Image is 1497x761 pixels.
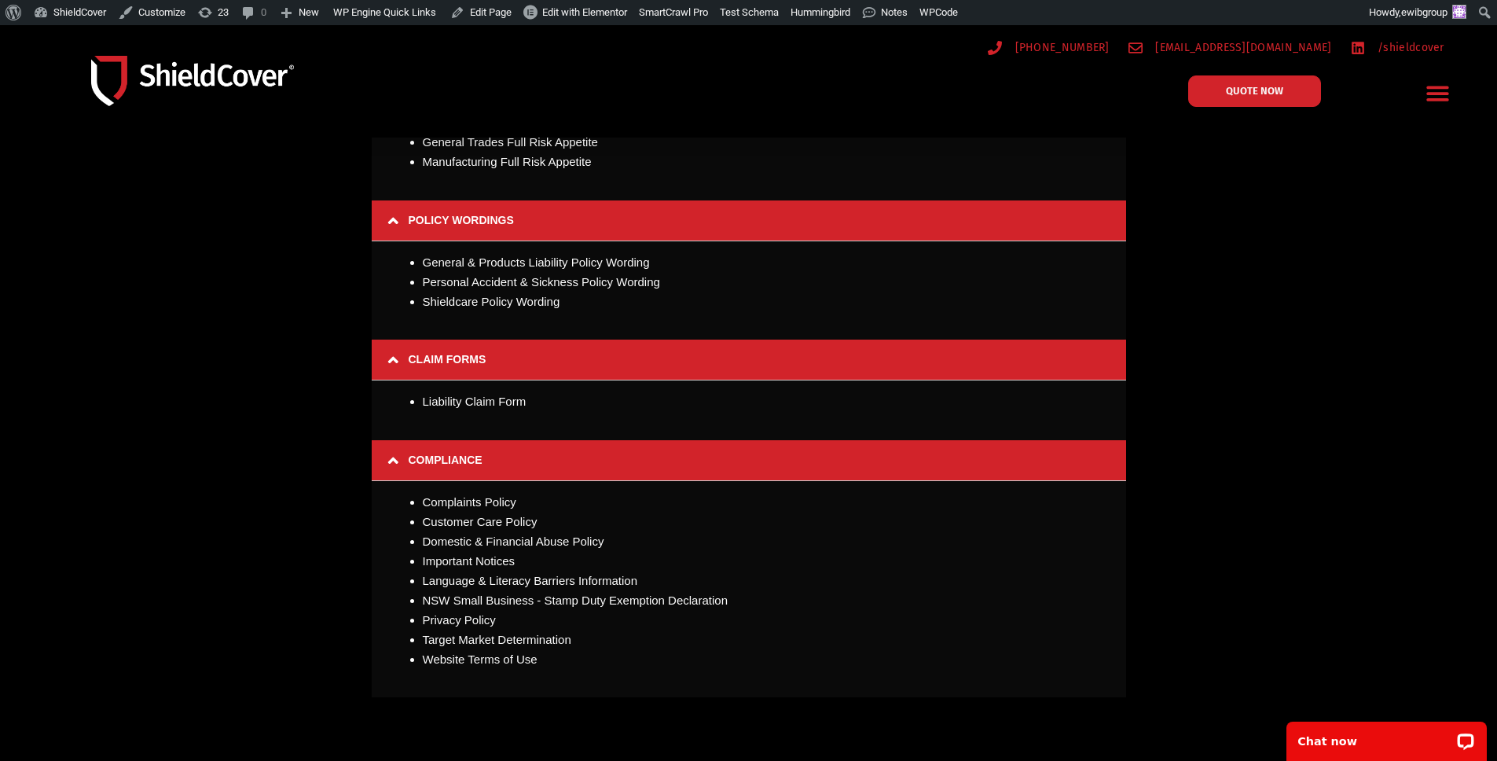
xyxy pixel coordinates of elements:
a: COMPLIANCE [372,440,1126,481]
a: Personal Accident & Sickness Policy Wording [423,275,660,289]
div: Menu Toggle [1420,75,1457,112]
a: Target Market Determination [423,633,571,646]
div: Domain Overview [60,93,141,103]
a: Domestic & Financial Abuse Policy [423,535,604,548]
img: tab_keywords_by_traffic_grey.svg [156,91,169,104]
span: [EMAIL_ADDRESS][DOMAIN_NAME] [1151,38,1331,57]
a: Website Terms of Use [423,653,538,666]
a: Complaints Policy [423,495,516,509]
span: Edit with Elementor [542,6,627,18]
span: [PHONE_NUMBER] [1011,38,1110,57]
a: [PHONE_NUMBER] [988,38,1110,57]
a: /shieldcover [1351,38,1444,57]
a: General & Products Liability Policy Wording [423,256,650,269]
img: Shield-Cover-Underwriting-Australia-logo-full [91,56,294,105]
a: Shieldcare Policy Wording [423,295,560,308]
iframe: LiveChat chat widget [1276,711,1497,761]
a: CLAIM FORMS [372,340,1126,380]
a: Manufacturing Full Risk Appetite [423,155,592,168]
a: Customer Care Policy [423,515,538,528]
div: Keywords by Traffic [174,93,265,103]
img: tab_domain_overview_orange.svg [42,91,55,104]
a: NSW Small Business - Stamp Duty Exemption Declaration [423,594,728,607]
span: QUOTE NOW [1226,86,1283,96]
div: v 4.0.25 [44,25,77,38]
a: General Trades Full Risk Appetite [423,135,598,149]
span: /shieldcover [1374,38,1444,57]
a: [EMAIL_ADDRESS][DOMAIN_NAME] [1128,38,1332,57]
img: logo_orange.svg [25,25,38,38]
a: Privacy Policy [423,613,496,627]
a: POLICY WORDINGS [372,200,1126,241]
a: QUOTE NOW [1188,75,1321,107]
a: Important Notices [423,554,516,568]
div: Domain: [DOMAIN_NAME] [41,41,173,53]
a: Language & Literacy Barriers Information [423,574,637,587]
span: ewibgroup [1401,6,1447,18]
a: Liability Claim Form [423,395,527,408]
img: website_grey.svg [25,41,38,53]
